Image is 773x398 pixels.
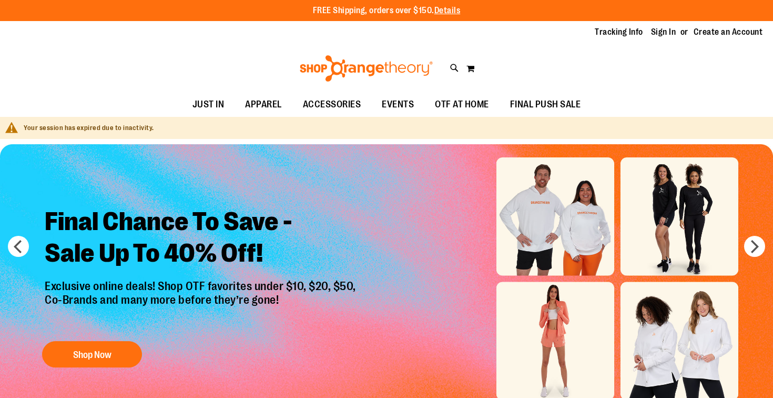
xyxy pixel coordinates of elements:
a: Final Chance To Save -Sale Up To 40% Off! Exclusive online deals! Shop OTF favorites under $10, $... [37,198,367,373]
a: Create an Account [694,26,763,38]
p: Exclusive online deals! Shop OTF favorites under $10, $20, $50, Co-Brands and many more before th... [37,280,367,331]
a: ACCESSORIES [292,93,372,117]
span: APPAREL [245,93,282,116]
a: Tracking Info [595,26,643,38]
p: FREE Shipping, orders over $150. [313,5,461,17]
a: FINAL PUSH SALE [500,93,592,117]
button: prev [8,236,29,257]
img: Shop Orangetheory [298,55,434,82]
span: EVENTS [382,93,414,116]
a: APPAREL [235,93,292,117]
a: OTF AT HOME [424,93,500,117]
span: FINAL PUSH SALE [510,93,581,116]
a: Sign In [651,26,676,38]
h2: Final Chance To Save - Sale Up To 40% Off! [37,198,367,280]
a: JUST IN [182,93,235,117]
button: Shop Now [42,342,142,368]
span: OTF AT HOME [435,93,489,116]
span: ACCESSORIES [303,93,361,116]
a: EVENTS [371,93,424,117]
div: Your session has expired due to inactivity. [24,123,762,133]
a: Details [434,6,461,15]
button: next [744,236,765,257]
span: JUST IN [192,93,225,116]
